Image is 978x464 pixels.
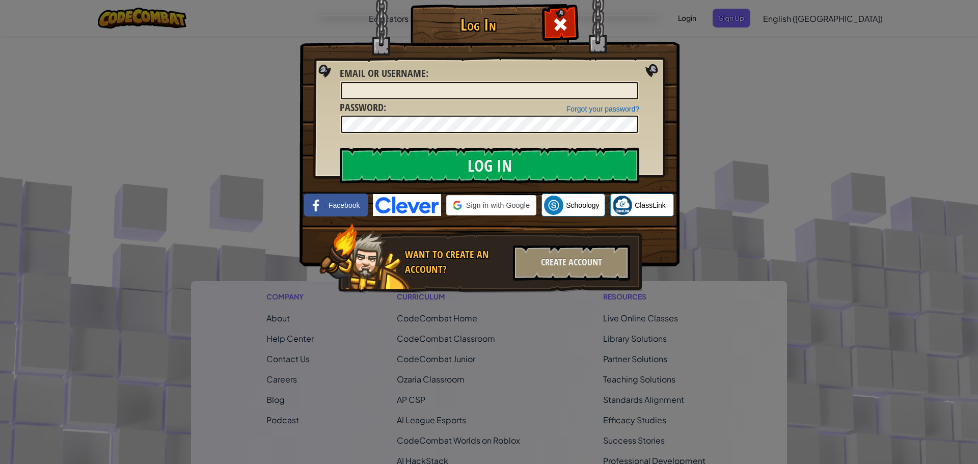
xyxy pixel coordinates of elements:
[373,194,441,216] img: clever-logo-blue.png
[340,100,386,115] label: :
[405,248,507,277] div: Want to create an account?
[307,196,326,215] img: facebook_small.png
[340,66,426,80] span: Email or Username
[413,16,543,34] h1: Log In
[466,200,530,210] span: Sign in with Google
[613,196,632,215] img: classlink-logo-small.png
[340,66,428,81] label: :
[566,105,639,113] a: Forgot your password?
[544,196,563,215] img: schoology.png
[329,200,360,210] span: Facebook
[566,200,599,210] span: Schoology
[340,100,384,114] span: Password
[635,200,666,210] span: ClassLink
[446,195,536,215] div: Sign in with Google
[513,245,630,281] div: Create Account
[340,148,639,183] input: Log In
